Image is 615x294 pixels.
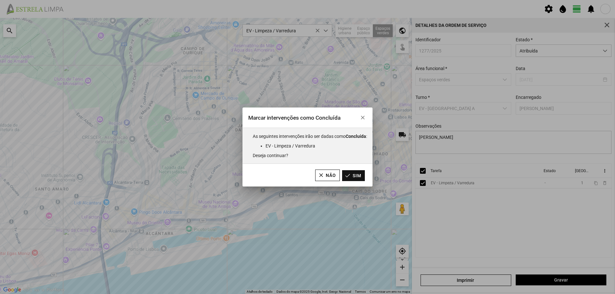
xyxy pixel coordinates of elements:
span: Não [326,173,336,178]
span: As seguintes intervenções irão ser dadas como : Deseja continuar? [253,134,367,158]
button: Sim [342,170,365,181]
span: Sim [353,173,361,178]
li: EV - Limpeza / Varredura [266,143,367,148]
b: Concluída [346,134,366,139]
button: Não [315,170,340,181]
span: Marcar intervenções como Concluída [248,115,340,121]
